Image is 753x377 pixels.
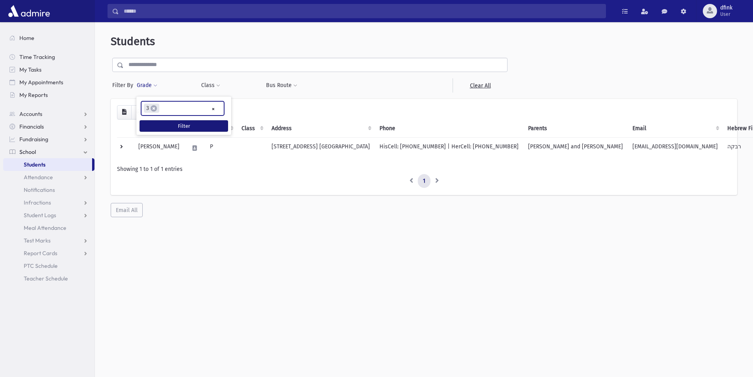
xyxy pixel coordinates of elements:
button: CSV [117,105,132,119]
button: Bus Route [266,78,298,93]
td: [EMAIL_ADDRESS][DOMAIN_NAME] [628,137,723,159]
span: PTC Schedule [24,262,58,269]
a: Clear All [453,78,508,93]
span: Fundraising [19,136,48,143]
th: Student: activate to sort column descending [134,119,184,138]
span: My Tasks [19,66,42,73]
a: School [3,146,94,158]
th: Phone [375,119,523,138]
td: [PERSON_NAME] [134,137,184,159]
a: Time Tracking [3,51,94,63]
span: Student Logs [24,212,56,219]
button: Print [131,105,147,119]
a: Student Logs [3,209,94,222]
th: Email: activate to sort column ascending [628,119,723,138]
span: Students [24,161,45,168]
th: Address: activate to sort column ascending [267,119,375,138]
span: My Reports [19,91,48,99]
a: Students [3,158,92,171]
button: Class [201,78,221,93]
span: Attendance [24,174,53,181]
span: Financials [19,123,44,130]
div: Showing 1 to 1 of 1 entries [117,165,731,173]
button: Filter [140,120,228,132]
button: Email All [111,203,143,217]
a: Report Cards [3,247,94,260]
td: [STREET_ADDRESS] [GEOGRAPHIC_DATA] [267,137,375,159]
span: Report Cards [24,250,57,257]
a: Teacher Schedule [3,272,94,285]
span: School [19,148,36,155]
a: Attendance [3,171,94,184]
span: Infractions [24,199,51,206]
span: Accounts [19,110,42,117]
a: Fundraising [3,133,94,146]
span: × [151,105,157,112]
a: PTC Schedule [3,260,94,272]
a: Financials [3,120,94,133]
span: My Appointments [19,79,63,86]
a: Accounts [3,108,94,120]
th: Parents [523,119,628,138]
li: 3 [144,104,159,113]
td: P [205,137,237,159]
td: HisCell: [PHONE_NUMBER] | HerCell: [PHONE_NUMBER] [375,137,523,159]
a: Notifications [3,184,94,196]
a: My Tasks [3,63,94,76]
a: 1 [418,174,430,188]
span: Filter By [112,81,136,89]
a: My Reports [3,89,94,101]
span: Teacher Schedule [24,275,68,282]
span: Home [19,34,34,42]
span: dfink [720,5,732,11]
span: Notifications [24,186,55,193]
a: Home [3,32,94,44]
a: Test Marks [3,234,94,247]
span: Remove all items [211,104,215,114]
button: Grade [136,78,158,93]
a: Infractions [3,196,94,209]
input: Search [119,4,606,18]
span: Meal Attendance [24,224,66,231]
a: Meal Attendance [3,222,94,234]
span: Time Tracking [19,53,55,61]
span: User [720,11,732,17]
a: My Appointments [3,76,94,89]
td: [PERSON_NAME] and [PERSON_NAME] [523,137,628,159]
span: Students [111,35,155,48]
th: Class: activate to sort column ascending [237,119,267,138]
img: AdmirePro [6,3,52,19]
span: Test Marks [24,237,51,244]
